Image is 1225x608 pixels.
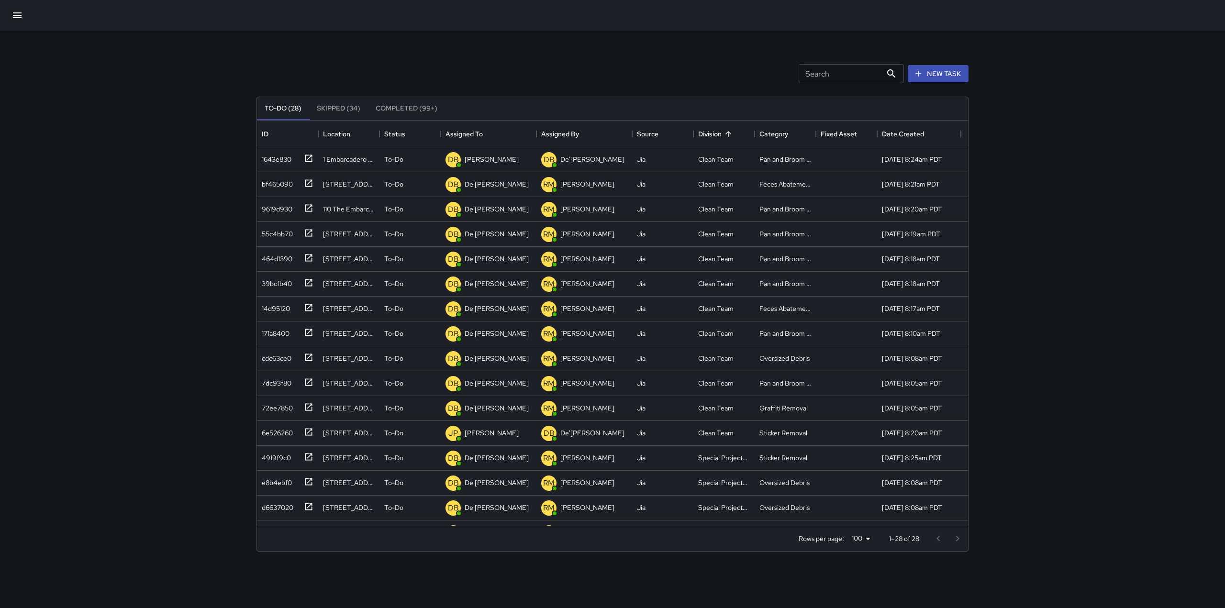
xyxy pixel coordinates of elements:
p: [PERSON_NAME] [560,179,614,189]
div: Location [323,121,350,147]
p: DB [448,254,459,265]
div: 115 Steuart Street [323,279,375,288]
div: Jia [637,204,646,214]
button: Skipped (34) [309,97,368,120]
div: Date Created [877,121,961,147]
p: To-Do [384,204,403,214]
div: Clean Team [698,329,734,338]
p: [PERSON_NAME] [560,329,614,338]
p: RM [543,378,555,389]
div: Source [637,121,658,147]
div: Assigned By [536,121,632,147]
div: Oversized Debris [759,354,810,363]
div: Pan and Broom Block Faces [759,378,811,388]
div: Pan and Broom Block Faces [759,254,811,264]
div: Source [632,121,693,147]
div: Feces Abatement [759,304,811,313]
p: [PERSON_NAME] [560,478,614,487]
div: 6e526260 [258,424,293,438]
div: Clean Team [698,229,734,239]
p: DB [448,403,459,414]
p: RM [543,229,555,240]
div: Jia [637,229,646,239]
p: JP [448,428,458,439]
p: To-Do [384,279,403,288]
p: To-Do [384,428,403,438]
p: De'[PERSON_NAME] [465,279,529,288]
div: Clean Team [698,354,734,363]
p: De'[PERSON_NAME] [465,453,529,463]
p: De'[PERSON_NAME] [465,478,529,487]
p: RM [543,328,555,340]
p: [PERSON_NAME] [560,254,614,264]
div: 171a8400 [258,325,290,338]
p: De'[PERSON_NAME] [465,329,529,338]
div: Jia [637,179,646,189]
p: DB [448,477,459,489]
p: RM [543,502,555,514]
p: [PERSON_NAME] [560,304,614,313]
p: Rows per page: [799,534,844,543]
p: To-Do [384,354,403,363]
div: 8/22/2025, 8:25am PDT [882,453,942,463]
p: DB [448,353,459,365]
p: RM [543,403,555,414]
div: 201 Steuart Street [323,304,375,313]
div: e8b4ebf0 [258,474,292,487]
div: Status [384,121,405,147]
div: Clean Team [698,403,734,413]
p: DB [448,453,459,464]
div: 14d95120 [258,300,290,313]
p: RM [543,179,555,190]
p: To-Do [384,229,403,239]
div: Category [759,121,788,147]
p: To-Do [384,503,403,512]
p: [PERSON_NAME] [560,378,614,388]
p: [PERSON_NAME] [560,453,614,463]
button: Sort [722,127,735,141]
p: DB [448,502,459,514]
div: Clean Team [698,155,734,164]
p: De'[PERSON_NAME] [465,503,529,512]
div: ID [262,121,268,147]
div: 8/22/2025, 8:05am PDT [882,378,942,388]
div: Jia [637,354,646,363]
div: Clean Team [698,204,734,214]
div: Jia [637,254,646,264]
div: Pan and Broom Block Faces [759,204,811,214]
p: De'[PERSON_NAME] [465,179,529,189]
div: Jia [637,304,646,313]
p: DB [448,378,459,389]
div: 8/22/2025, 8:08am PDT [882,503,942,512]
div: Clean Team [698,254,734,264]
div: Clean Team [698,279,734,288]
p: [PERSON_NAME] [560,204,614,214]
div: Division [693,121,755,147]
button: New Task [908,65,969,83]
div: 8/22/2025, 8:17am PDT [882,304,940,313]
div: 8/22/2025, 8:10am PDT [882,329,940,338]
p: [PERSON_NAME] [465,155,519,164]
div: Special Projects Team [698,478,750,487]
div: 1 Embarcadero Ctr [323,155,375,164]
div: Pan and Broom Block Faces [759,229,811,239]
div: 701 Montgomery Street [323,354,375,363]
div: Location [318,121,379,147]
p: To-Do [384,403,403,413]
p: [PERSON_NAME] [560,279,614,288]
div: 100 [848,531,874,545]
div: Status [379,121,441,147]
p: To-Do [384,378,403,388]
p: To-Do [384,304,403,313]
div: Jia [637,279,646,288]
p: 1–28 of 28 [889,534,919,543]
div: 8/22/2025, 8:18am PDT [882,254,940,264]
div: 4919f9c0 [258,449,291,463]
div: 8/22/2025, 8:08am PDT [882,354,942,363]
div: Oversized Debris [759,503,810,512]
div: 8/22/2025, 8:08am PDT [882,478,942,487]
div: Division [698,121,722,147]
div: 8/22/2025, 8:18am PDT [882,279,940,288]
div: 55c4bb70 [258,225,293,239]
div: 9619d930 [258,200,292,214]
